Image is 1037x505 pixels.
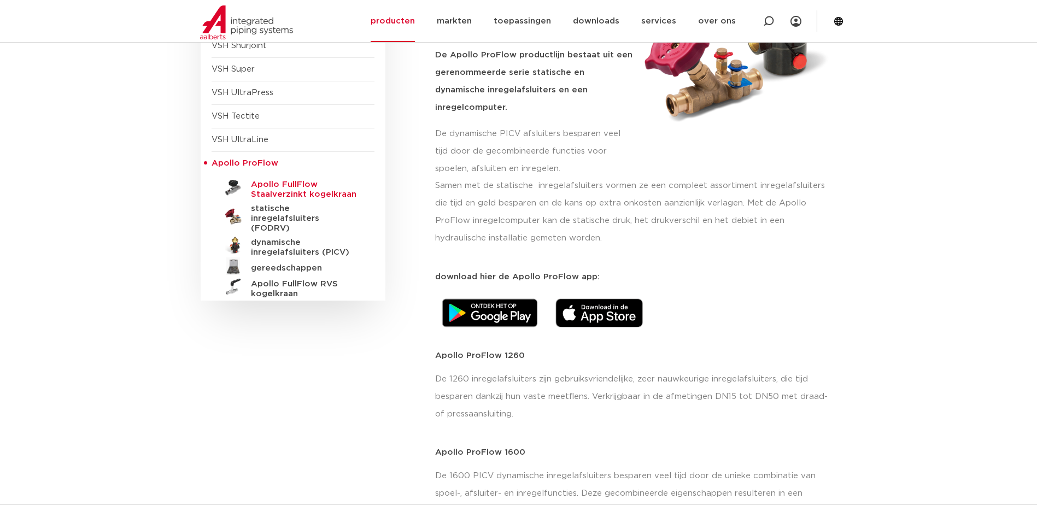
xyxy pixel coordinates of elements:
[251,279,359,299] h5: Apollo FullFlow RVS kogelkraan
[212,275,374,299] a: Apollo FullFlow RVS kogelkraan
[212,42,267,50] a: VSH Shurjoint
[435,273,837,281] p: download hier de Apollo ProFlow app:
[435,448,837,456] p: Apollo ProFlow 1600
[212,233,374,257] a: dynamische inregelafsluiters (PICV)
[251,238,359,257] h5: dynamische inregelafsluiters (PICV)
[435,125,633,178] p: De dynamische PICV afsluiters besparen veel tijd door de gecombineerde functies voor spoelen, afs...
[251,180,359,199] h5: Apollo FullFlow Staalverzinkt kogelkraan
[435,351,837,360] p: Apollo ProFlow 1260
[212,199,374,233] a: statische inregelafsluiters (FODRV)
[435,46,633,116] h5: De Apollo ProFlow productlijn bestaat uit een gerenommeerde serie statische en dynamische inregel...
[435,177,837,247] p: Samen met de statische inregelafsluiters vormen ze een compleet assortiment inregelafsluiters die...
[212,65,255,73] a: VSH Super
[212,112,260,120] a: VSH Tectite
[251,204,359,233] h5: statische inregelafsluiters (FODRV)
[251,263,359,273] h5: gereedschappen
[212,175,374,199] a: Apollo FullFlow Staalverzinkt kogelkraan
[212,159,278,167] span: Apollo ProFlow
[212,257,374,275] a: gereedschappen
[212,136,268,144] a: VSH UltraLine
[435,371,837,423] p: De 1260 inregelafsluiters zijn gebruiksvriendelijke, zeer nauwkeurige inregelafsluiters, die tijd...
[790,9,801,33] div: my IPS
[212,89,273,97] a: VSH UltraPress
